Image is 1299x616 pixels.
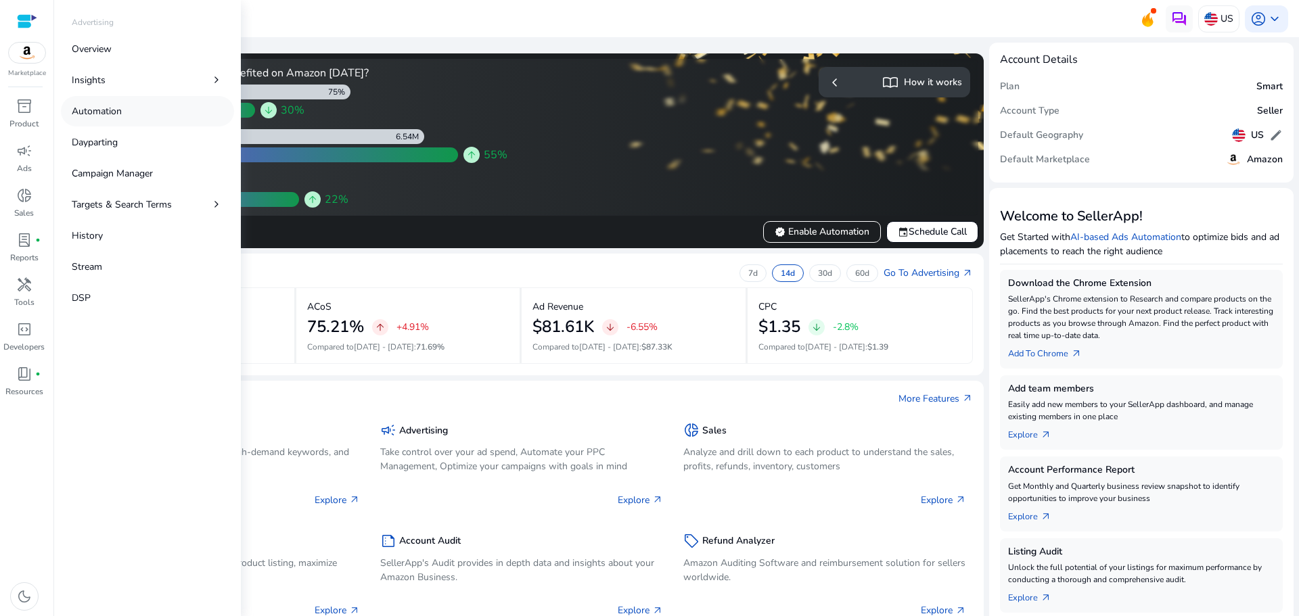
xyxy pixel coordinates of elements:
[702,425,727,437] h5: Sales
[955,605,966,616] span: arrow_outward
[484,147,507,163] span: 55%
[748,268,758,279] p: 7d
[35,371,41,377] span: fiber_manual_record
[763,221,881,243] button: verifiedEnable Automation
[1000,208,1283,224] h3: Welcome to SellerApp!
[532,300,583,314] p: Ad Revenue
[641,341,673,352] span: $87.33K
[758,300,777,314] p: CPC
[1000,53,1078,66] h4: Account Details
[1000,230,1283,258] p: Get Started with to optimize bids and ad placements to reach the right audience
[775,224,869,239] span: Enable Automation
[16,321,32,337] span: code_blocks
[1225,151,1241,168] img: amazon.svg
[532,341,735,353] p: Compared to :
[1000,81,1020,93] h5: Plan
[72,197,172,212] p: Targets & Search Terms
[1008,480,1275,504] p: Get Monthly and Quarterly business review snapshot to identify opportunities to improve your busi...
[72,260,102,274] p: Stream
[328,87,350,97] div: 75%
[9,118,39,130] p: Product
[14,296,35,308] p: Tools
[5,385,43,398] p: Resources
[775,227,785,237] span: verified
[683,445,966,473] p: Analyze and drill down to each product to understand the sales, profits, refunds, inventory, cust...
[16,187,32,204] span: donut_small
[1000,130,1083,141] h5: Default Geography
[17,162,32,174] p: Ads
[683,556,966,584] p: Amazon Auditing Software and reimbursement solution for sellers worldwide.
[1256,81,1283,93] h5: Smart
[380,422,396,438] span: campaign
[9,43,45,63] img: amazon.svg
[1221,7,1233,30] p: US
[898,224,967,239] span: Schedule Call
[827,74,843,91] span: chevron_left
[579,341,639,352] span: [DATE] - [DATE]
[72,104,122,118] p: Automation
[955,494,966,505] span: arrow_outward
[399,425,448,437] h5: Advertising
[1008,398,1275,423] p: Easily add new members to your SellerApp dashboard, and manage existing members in one place
[758,317,800,337] h2: $1.35
[1247,154,1283,166] h5: Amazon
[35,237,41,243] span: fiber_manual_record
[1269,128,1283,142] span: edit
[16,98,32,114] span: inventory_2
[1000,105,1059,117] h5: Account Type
[73,67,516,80] h4: How Smart Automation users benefited on Amazon [DATE]?
[1008,278,1275,289] h5: Download the Chrome Extension
[8,68,46,78] p: Marketplace
[652,605,663,616] span: arrow_outward
[1008,586,1062,605] a: Explorearrow_outward
[307,341,509,353] p: Compared to :
[466,149,477,160] span: arrow_upward
[618,493,663,507] p: Explore
[921,493,966,507] p: Explore
[882,74,898,91] span: import_contacts
[325,191,348,208] span: 22%
[1251,130,1264,141] h5: US
[14,207,34,219] p: Sales
[210,197,223,211] span: chevron_right
[72,135,118,149] p: Dayparting
[1070,231,1181,243] a: AI-based Ads Automation
[1008,341,1093,360] a: Add To Chrome
[1008,293,1275,341] p: SellerApp's Chrome extension to Research and compare products on the go. Find the best products f...
[904,77,962,89] h5: How it works
[375,322,386,333] span: arrow_upward
[1257,105,1283,117] h5: Seller
[16,588,32,605] span: dark_mode
[962,268,973,279] span: arrow_outward
[962,393,973,404] span: arrow_outward
[1267,11,1283,27] span: keyboard_arrow_down
[833,323,859,332] p: -2.8%
[855,268,869,279] p: 60d
[867,341,888,352] span: $1.39
[1041,511,1051,522] span: arrow_outward
[396,131,424,142] div: 6.54M
[898,227,909,237] span: event
[683,533,700,549] span: sell
[1041,429,1051,440] span: arrow_outward
[532,317,594,337] h2: $81.61K
[416,341,445,352] span: 71.69%
[702,536,775,547] h5: Refund Analyzer
[1071,348,1082,359] span: arrow_outward
[210,73,223,87] span: chevron_right
[781,268,795,279] p: 14d
[380,445,663,473] p: Take control over your ad spend, Automate your PPC Management, Optimize your campaigns with goals...
[1008,465,1275,476] h5: Account Performance Report
[1008,546,1275,558] h5: Listing Audit
[1008,504,1062,523] a: Explorearrow_outward
[10,252,39,264] p: Reports
[3,341,45,353] p: Developers
[16,277,32,293] span: handyman
[263,105,274,116] span: arrow_downward
[1250,11,1267,27] span: account_circle
[349,605,360,616] span: arrow_outward
[72,42,112,56] p: Overview
[626,323,658,332] p: -6.55%
[349,494,360,505] span: arrow_outward
[380,556,663,584] p: SellerApp's Audit provides in depth data and insights about your Amazon Business.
